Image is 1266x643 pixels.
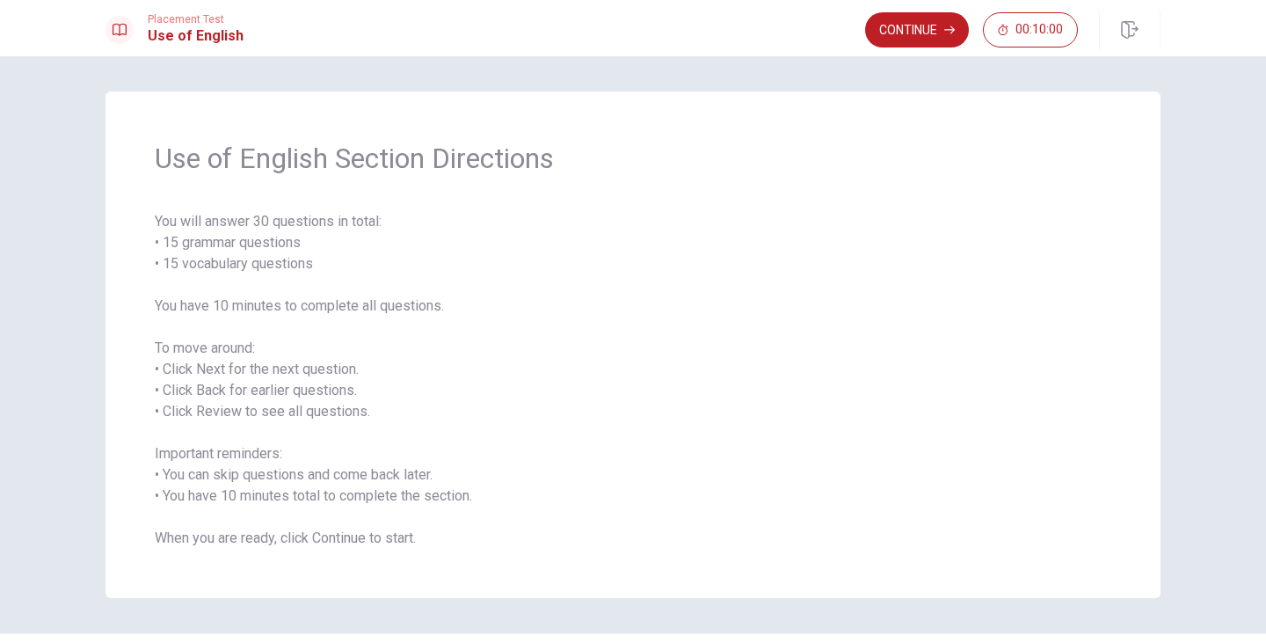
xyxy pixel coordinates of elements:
button: Continue [865,12,969,47]
h1: Use of English [148,26,244,47]
span: Use of English Section Directions [155,141,1111,176]
span: 00:10:00 [1015,23,1063,37]
span: You will answer 30 questions in total: • 15 grammar questions • 15 vocabulary questions You have ... [155,211,1111,549]
button: 00:10:00 [983,12,1078,47]
span: Placement Test [148,13,244,26]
